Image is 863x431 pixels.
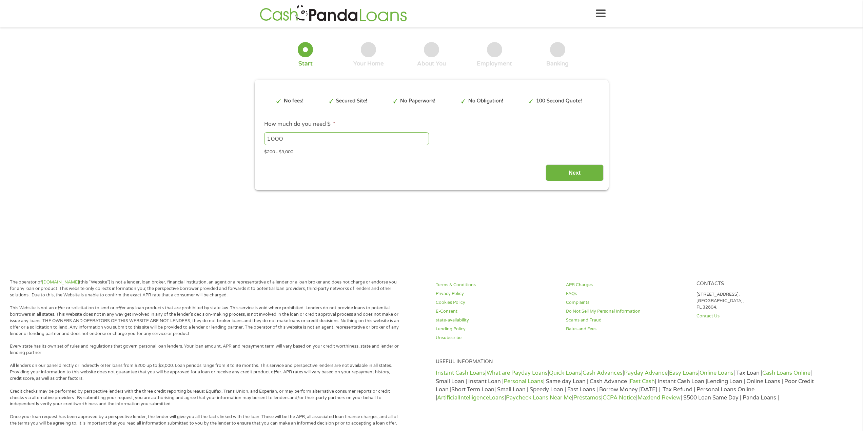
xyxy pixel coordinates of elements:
[10,363,401,382] p: All lenders on our panel directly or indirectly offer loans from $200 up to $3,000. Loan periods ...
[583,370,623,376] a: Cash Advances
[630,378,655,385] a: Fast Cash
[400,97,435,105] p: No Paperwork!
[477,60,512,67] div: Employment
[436,326,558,332] a: Lending Policy
[549,370,581,376] a: Quick Loans
[284,97,303,105] p: No fees!
[10,343,401,356] p: Every state has its own set of rules and regulations that govern personal loan lenders. Your loan...
[436,317,558,324] a: state-availability
[10,279,401,298] p: The operator of (this “Website”) is not a lender, loan broker, financial institution, an agent or...
[697,313,819,319] a: Contact Us
[10,388,401,408] p: Credit checks may be performed by perspective lenders with the three credit reporting bureaus: Eq...
[436,291,558,297] a: Privacy Policy
[436,335,558,341] a: Unsubscribe
[459,394,489,401] a: Intelligence
[298,60,313,67] div: Start
[436,370,485,376] a: Instant Cash Loans
[436,299,558,306] a: Cookies Policy
[566,282,688,288] a: APR Charges
[487,370,548,376] a: What are Payday Loans
[697,291,819,311] p: [STREET_ADDRESS], [GEOGRAPHIC_DATA], FL 32804.
[504,378,543,385] a: Personal Loans
[42,279,79,285] a: [DOMAIN_NAME]
[546,60,569,67] div: Banking
[506,394,572,401] a: Paycheck Loans Near Me
[258,4,409,23] img: GetLoanNow Logo
[669,370,698,376] a: Easy Loans
[566,291,688,297] a: FAQs
[697,281,819,287] h4: Contacts
[417,60,446,67] div: About You
[436,282,558,288] a: Terms & Conditions
[624,370,668,376] a: Payday Advance
[566,299,688,306] a: Complaints
[436,308,558,315] a: E-Consent
[603,394,636,401] a: CCPA Notice
[700,370,733,376] a: Online Loans
[436,369,819,402] p: | | | | | | | Tax Loan | | Small Loan | Instant Loan | | Same day Loan | Cash Advance | | Instant...
[264,121,335,128] label: How much do you need $
[437,394,459,401] a: Artificial
[436,359,819,365] h4: Useful Information
[762,370,810,376] a: Cash Loans Online
[10,305,401,337] p: This Website is not an offer or solicitation to lend or offer any loan products that are prohibit...
[353,60,384,67] div: Your Home
[566,308,688,315] a: Do Not Sell My Personal Information
[566,326,688,332] a: Rates and Fees
[536,97,582,105] p: 100 Second Quote!
[264,146,599,156] div: $200 - $3,000
[546,164,604,181] input: Next
[566,317,688,324] a: Scams and Fraud
[489,394,505,401] a: Loans
[573,394,601,401] a: Préstamos
[336,97,367,105] p: Secured Site!
[10,414,401,427] p: Once your loan request has been approved by a perspective lender, the lender will give you all th...
[638,394,681,401] a: Maxlend Review
[468,97,503,105] p: No Obligation!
